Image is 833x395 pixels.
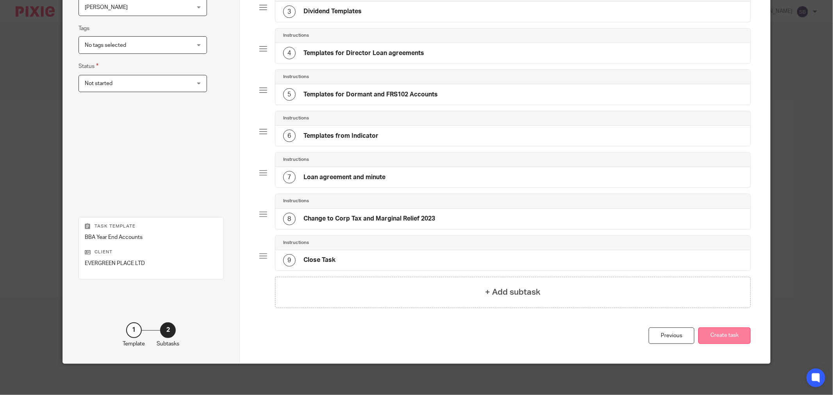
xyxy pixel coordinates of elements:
[123,340,145,348] p: Template
[283,88,296,101] div: 5
[698,327,751,344] button: Create task
[283,157,309,163] h4: Instructions
[85,260,218,267] p: EVERGREEN PLACE LTD
[303,215,435,223] h4: Change to Corp Tax and Marginal Relief 2023
[303,7,362,16] h4: Dividend Templates
[126,322,142,338] div: 1
[485,286,540,298] h4: + Add subtask
[85,233,218,241] p: BBA Year End Accounts
[283,254,296,267] div: 9
[85,223,218,230] p: Task template
[283,47,296,59] div: 4
[303,173,385,181] h4: Loan agreement and minute
[283,130,296,142] div: 6
[283,240,309,246] h4: Instructions
[303,91,438,99] h4: Templates for Dormant and FRS102 Accounts
[649,327,694,344] div: Previous
[283,198,309,204] h4: Instructions
[157,340,179,348] p: Subtasks
[85,43,126,48] span: No tags selected
[283,171,296,183] div: 7
[283,213,296,225] div: 8
[283,115,309,121] h4: Instructions
[78,62,98,71] label: Status
[303,49,424,57] h4: Templates for Director Loan agreements
[85,249,218,255] p: Client
[283,32,309,39] h4: Instructions
[160,322,176,338] div: 2
[85,5,128,10] span: [PERSON_NAME]
[85,81,112,86] span: Not started
[303,132,378,140] h4: Templates from Indicator
[78,25,89,32] label: Tags
[283,5,296,18] div: 3
[283,74,309,80] h4: Instructions
[303,256,335,264] h4: Close Task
